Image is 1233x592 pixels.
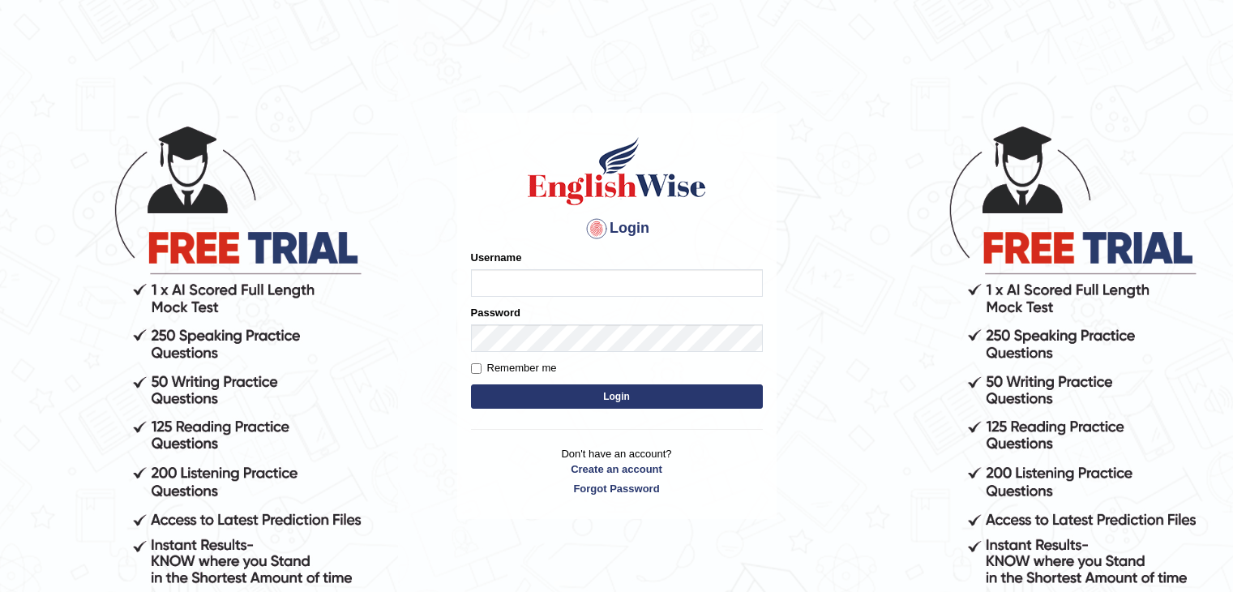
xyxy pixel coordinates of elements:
label: Password [471,305,520,320]
button: Login [471,384,763,409]
h4: Login [471,216,763,242]
a: Create an account [471,461,763,477]
a: Forgot Password [471,481,763,496]
p: Don't have an account? [471,446,763,496]
input: Remember me [471,363,482,374]
img: Logo of English Wise sign in for intelligent practice with AI [524,135,709,208]
label: Remember me [471,360,557,376]
label: Username [471,250,522,265]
